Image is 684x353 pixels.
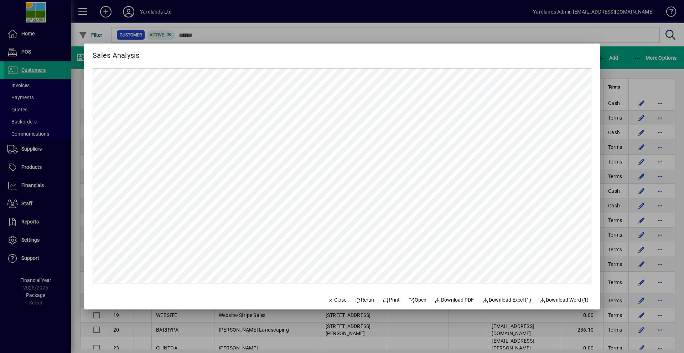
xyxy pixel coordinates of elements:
span: Download Word (1) [540,296,589,304]
span: Download Excel (1) [482,296,531,304]
span: Close [328,296,346,304]
span: Rerun [355,296,374,304]
span: Print [383,296,400,304]
a: Download PDF [432,294,477,307]
span: Download PDF [435,296,474,304]
button: Close [325,294,349,307]
span: Open [408,296,426,304]
button: Download Word (1) [537,294,592,307]
button: Print [380,294,403,307]
h2: Sales Analysis [84,44,148,61]
button: Download Excel (1) [480,294,534,307]
a: Open [405,294,429,307]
